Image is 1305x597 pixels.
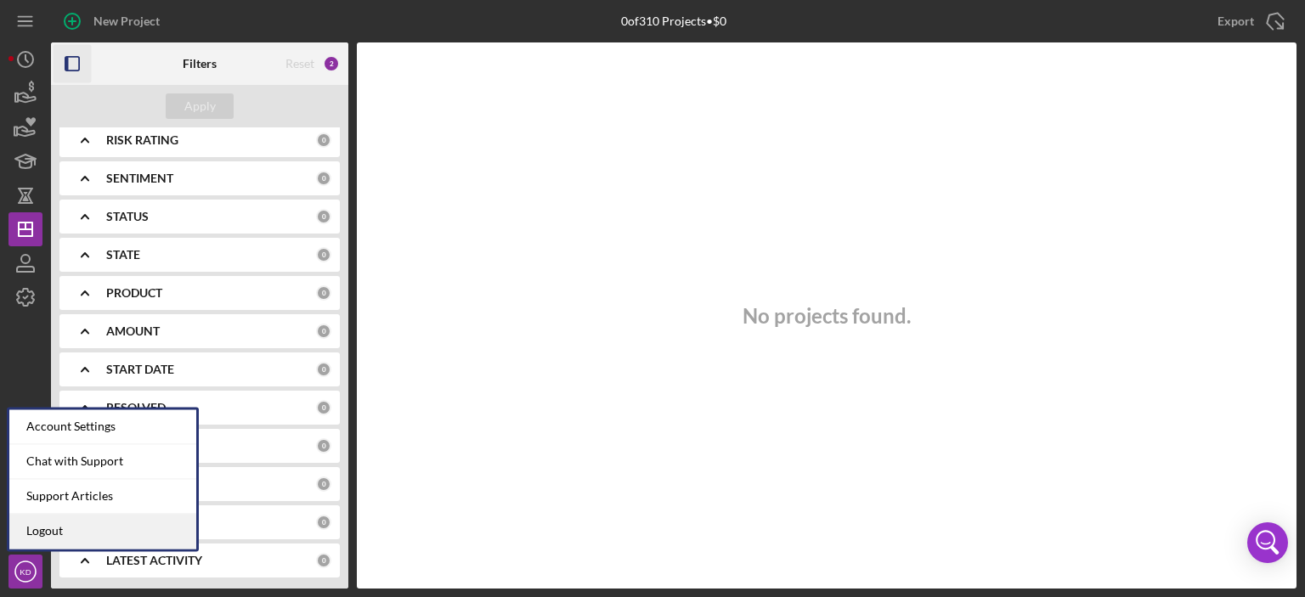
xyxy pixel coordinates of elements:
b: RESOLVED [106,401,166,414]
div: 0 [316,400,331,415]
div: 0 [316,476,331,492]
div: 0 [316,171,331,186]
button: Apply [166,93,234,119]
div: 0 [316,553,331,568]
div: 0 [316,515,331,530]
div: 0 [316,209,331,224]
div: New Project [93,4,160,38]
div: Apply [184,93,216,119]
b: STATE [106,248,140,262]
a: Support Articles [9,479,196,514]
h3: No projects found. [743,304,911,328]
b: START DATE [106,363,174,376]
b: RISK RATING [106,133,178,147]
div: 0 [316,285,331,301]
div: 0 [316,362,331,377]
b: AMOUNT [106,324,160,338]
div: Account Settings [9,409,196,444]
div: 0 [316,132,331,148]
div: 2 [323,55,340,72]
div: 0 [316,247,331,262]
button: KD [8,555,42,589]
div: 0 of 310 Projects • $0 [621,14,726,28]
div: 0 [316,324,331,339]
div: Open Intercom Messenger [1247,522,1288,563]
b: PRODUCT [106,286,162,300]
div: Reset [285,57,314,70]
button: New Project [51,4,177,38]
button: Export [1200,4,1297,38]
a: Logout [9,514,196,549]
b: STATUS [106,210,149,223]
div: 0 [316,438,331,453]
b: LATEST ACTIVITY [106,554,202,567]
div: Chat with Support [9,444,196,479]
text: KD [20,567,31,577]
div: Export [1217,4,1254,38]
b: SENTIMENT [106,172,173,185]
b: Filters [183,57,217,70]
